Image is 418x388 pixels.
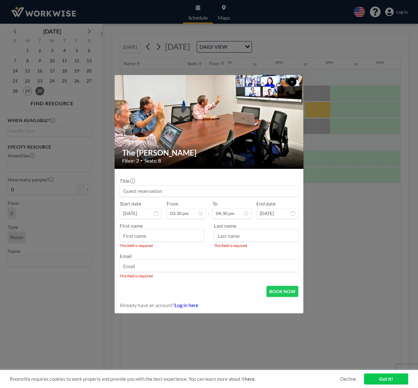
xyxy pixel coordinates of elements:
label: To [212,200,218,207]
input: First name [120,231,204,241]
input: Last name [214,231,298,241]
a: Decline [340,376,356,382]
div: This field is required [120,274,298,278]
input: Guest reservation [120,186,298,196]
label: From [167,200,178,207]
label: End date [256,200,276,207]
div: This field is required [214,243,298,248]
label: First name [120,223,143,229]
label: Title [120,178,134,184]
label: Start date [120,200,141,207]
span: • [140,158,143,163]
h2: The [PERSON_NAME] [122,148,296,157]
label: Email [120,253,132,259]
img: 537.jpg [115,51,304,193]
span: Floor: 2 [122,157,139,164]
input: Email [120,261,298,272]
span: Roomzilla requires cookies to work properly and provide you with the best experience. You can lea... [10,376,340,382]
a: Got it! [364,373,408,385]
button: BOOK NOW [266,286,298,297]
label: Last name [214,223,236,229]
span: - [208,203,210,217]
span: Seats: 8 [144,157,161,164]
a: Log in here [175,302,198,308]
div: This field is required [120,243,204,248]
a: here. [245,376,255,382]
span: Already have an account? [120,302,175,308]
